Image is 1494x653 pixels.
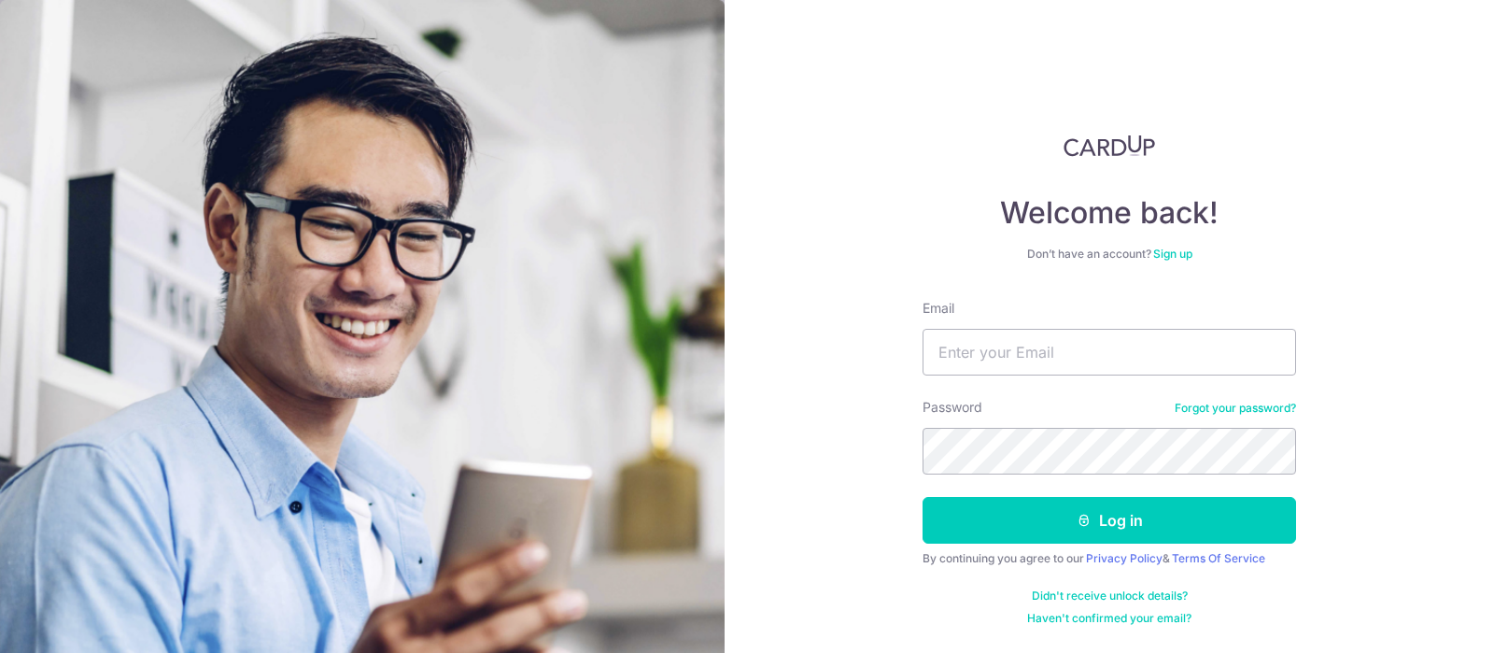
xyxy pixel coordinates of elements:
[1064,135,1155,157] img: CardUp Logo
[1027,611,1191,626] a: Haven't confirmed your email?
[923,398,982,417] label: Password
[1086,551,1163,565] a: Privacy Policy
[1175,401,1296,416] a: Forgot your password?
[923,551,1296,566] div: By continuing you agree to our &
[923,299,954,318] label: Email
[923,329,1296,376] input: Enter your Email
[923,194,1296,232] h4: Welcome back!
[923,497,1296,544] button: Log in
[923,247,1296,262] div: Don’t have an account?
[1153,247,1192,261] a: Sign up
[1032,589,1188,603] a: Didn't receive unlock details?
[1172,551,1265,565] a: Terms Of Service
